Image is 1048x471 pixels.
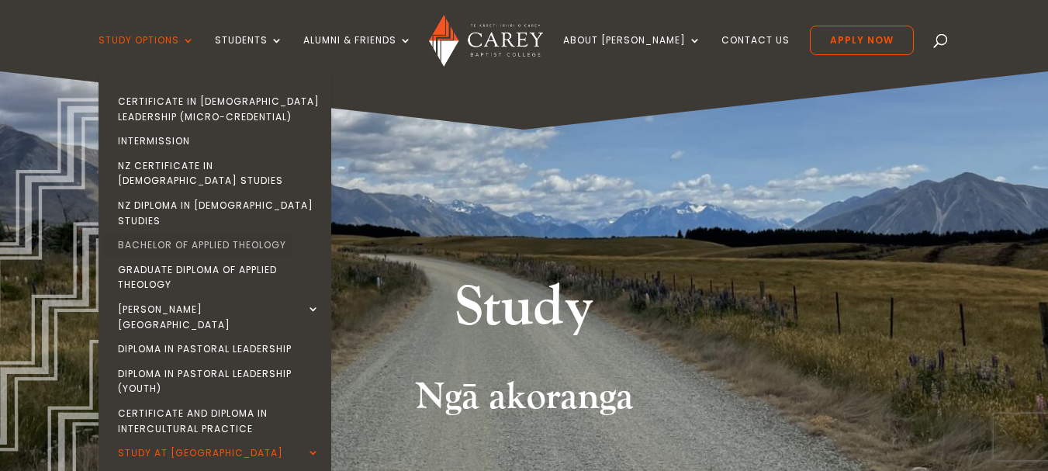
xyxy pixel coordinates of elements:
a: Certificate in [DEMOGRAPHIC_DATA] Leadership (Micro-credential) [102,89,335,129]
a: Students [215,35,283,71]
a: Study Options [99,35,195,71]
img: Carey Baptist College [429,15,543,67]
a: Diploma in Pastoral Leadership (Youth) [102,362,335,401]
a: Diploma in Pastoral Leadership [102,337,335,362]
a: Study at [GEOGRAPHIC_DATA] [102,441,335,466]
a: Intermission [102,129,335,154]
a: Graduate Diploma of Applied Theology [102,258,335,297]
h2: Ngā akoranga [105,375,943,428]
a: [PERSON_NAME][GEOGRAPHIC_DATA] [102,297,335,337]
a: About [PERSON_NAME] [563,35,701,71]
h1: Study [233,272,815,352]
a: NZ Certificate in [DEMOGRAPHIC_DATA] Studies [102,154,335,193]
a: Bachelor of Applied Theology [102,233,335,258]
a: Certificate and Diploma in Intercultural Practice [102,401,335,441]
a: Apply Now [810,26,914,55]
a: NZ Diploma in [DEMOGRAPHIC_DATA] Studies [102,193,335,233]
a: Alumni & Friends [303,35,412,71]
a: Contact Us [721,35,790,71]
